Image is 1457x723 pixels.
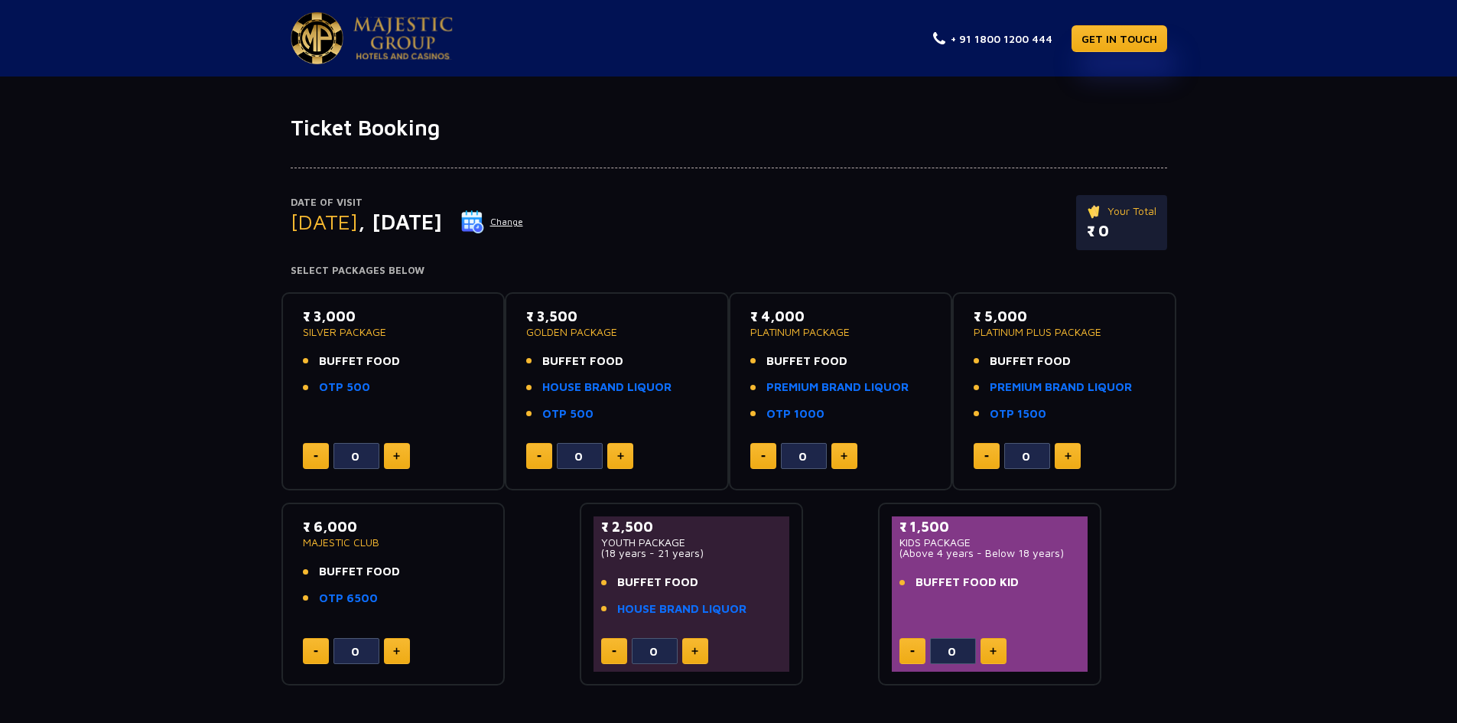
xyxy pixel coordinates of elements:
img: minus [910,650,915,653]
img: plus [691,647,698,655]
a: OTP 500 [319,379,370,396]
img: minus [984,455,989,458]
a: HOUSE BRAND LIQUOR [617,601,746,618]
span: BUFFET FOOD [990,353,1071,370]
h4: Select Packages Below [291,265,1167,277]
img: ticket [1087,203,1103,220]
span: BUFFET FOOD [319,563,400,581]
span: BUFFET FOOD KID [916,574,1019,591]
img: plus [841,452,847,460]
img: plus [393,452,400,460]
a: OTP 6500 [319,590,378,607]
a: OTP 1000 [766,405,824,423]
p: ₹ 1,500 [899,516,1081,537]
span: BUFFET FOOD [617,574,698,591]
img: minus [761,455,766,458]
p: MAJESTIC CLUB [303,537,484,548]
p: SILVER PACKAGE [303,327,484,337]
p: ₹ 5,000 [974,306,1155,327]
p: ₹ 3,500 [526,306,707,327]
a: HOUSE BRAND LIQUOR [542,379,672,396]
a: OTP 1500 [990,405,1046,423]
a: PREMIUM BRAND LIQUOR [766,379,909,396]
p: GOLDEN PACKAGE [526,327,707,337]
p: ₹ 3,000 [303,306,484,327]
p: KIDS PACKAGE [899,537,1081,548]
a: + 91 1800 1200 444 [933,31,1052,47]
p: PLATINUM PACKAGE [750,327,932,337]
p: ₹ 0 [1087,220,1156,243]
img: minus [612,650,616,653]
h1: Ticket Booking [291,115,1167,141]
img: minus [537,455,541,458]
span: [DATE] [291,209,358,234]
a: GET IN TOUCH [1072,25,1167,52]
img: plus [1065,452,1072,460]
p: ₹ 2,500 [601,516,782,537]
span: BUFFET FOOD [319,353,400,370]
p: YOUTH PACKAGE [601,537,782,548]
p: Date of Visit [291,195,524,210]
p: PLATINUM PLUS PACKAGE [974,327,1155,337]
img: plus [393,647,400,655]
a: PREMIUM BRAND LIQUOR [990,379,1132,396]
img: Majestic Pride [353,17,453,60]
p: Your Total [1087,203,1156,220]
span: BUFFET FOOD [766,353,847,370]
p: (Above 4 years - Below 18 years) [899,548,1081,559]
img: minus [314,455,318,458]
img: Majestic Pride [291,12,343,64]
img: plus [990,647,997,655]
button: Change [460,210,524,234]
span: BUFFET FOOD [542,353,623,370]
a: OTP 500 [542,405,594,423]
p: ₹ 4,000 [750,306,932,327]
img: minus [314,650,318,653]
img: plus [617,452,624,460]
span: , [DATE] [358,209,442,234]
p: ₹ 6,000 [303,516,484,537]
p: (18 years - 21 years) [601,548,782,559]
